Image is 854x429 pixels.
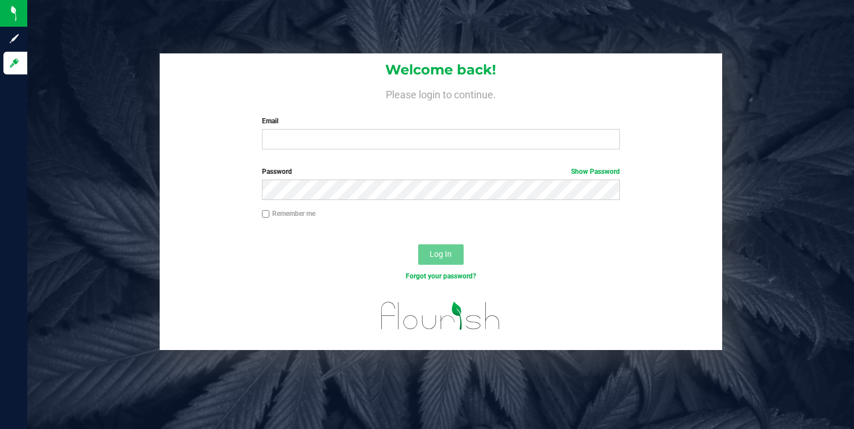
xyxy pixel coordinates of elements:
span: Log In [430,249,452,259]
a: Forgot your password? [406,272,476,280]
input: Remember me [262,210,270,218]
label: Remember me [262,209,315,219]
h4: Please login to continue. [160,86,722,100]
span: Password [262,168,292,176]
inline-svg: Sign up [9,33,20,44]
img: flourish_logo.svg [370,293,511,339]
a: Show Password [571,168,620,176]
button: Log In [418,244,464,265]
inline-svg: Log in [9,57,20,69]
label: Email [262,116,620,126]
h1: Welcome back! [160,63,722,77]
